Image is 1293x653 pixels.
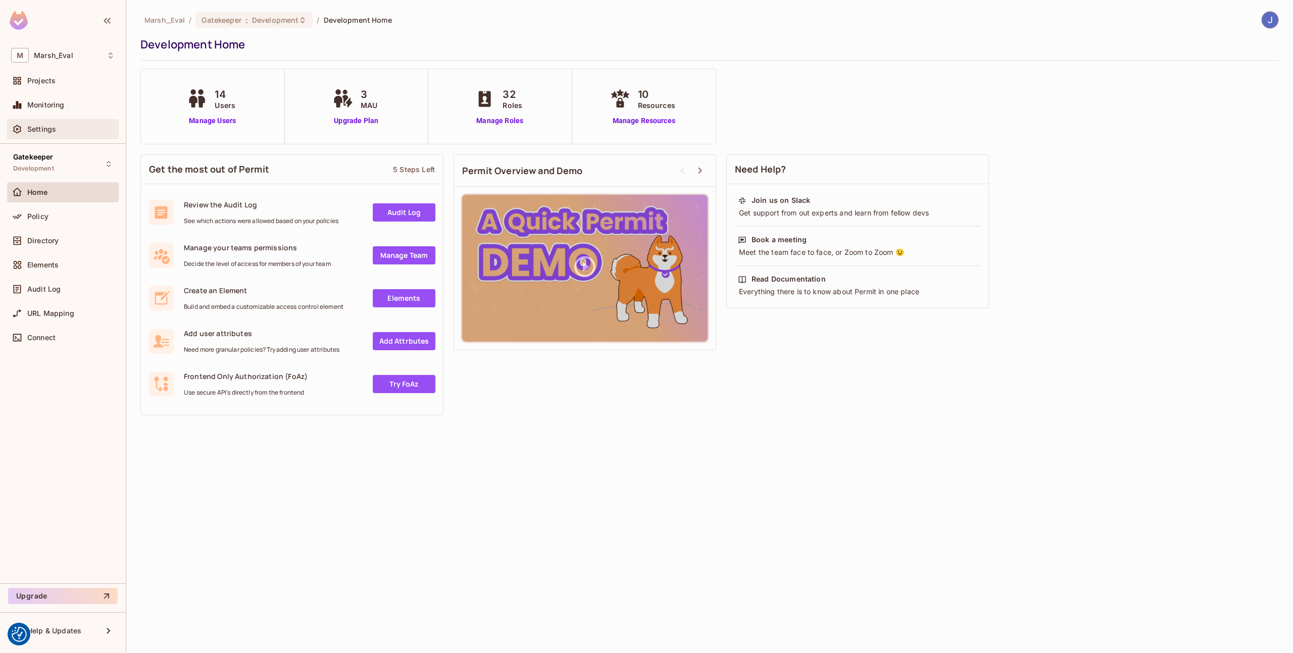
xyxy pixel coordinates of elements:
[12,627,27,642] img: Revisit consent button
[184,243,331,252] span: Manage your teams permissions
[27,212,48,221] span: Policy
[12,627,27,642] button: Consent Preferences
[184,116,240,126] a: Manage Users
[8,588,118,604] button: Upgrade
[27,101,65,109] span: Monitoring
[184,371,308,381] span: Frontend Only Authorization (FoAz)
[27,285,61,293] span: Audit Log
[503,100,522,111] span: Roles
[27,125,56,133] span: Settings
[738,247,977,257] div: Meet the team face to face, or Zoom to Zoom 😉
[503,87,522,102] span: 32
[324,15,392,25] span: Development Home
[27,334,56,342] span: Connect
[638,87,675,102] span: 10
[245,16,248,24] span: :
[330,116,382,126] a: Upgrade Plan
[638,100,675,111] span: Resources
[27,237,59,245] span: Directory
[34,51,73,60] span: Workspace: Marsh_Eval
[735,163,786,176] span: Need Help?
[373,246,435,264] a: Manage Team
[215,100,235,111] span: Users
[189,15,191,25] li: /
[149,163,269,176] span: Get the most out of Permit
[738,208,977,218] div: Get support from out experts and learn from fellow devs
[373,289,435,307] a: Elements
[184,389,308,397] span: Use secure API's directly from the frontend
[202,15,241,25] span: Gatekeeper
[608,116,680,126] a: Manage Resources
[752,235,807,245] div: Book a meeting
[10,11,28,30] img: SReyMgAAAABJRU5ErkJggg==
[738,287,977,297] div: Everything there is to know about Permit in one place
[752,274,826,284] div: Read Documentation
[184,260,331,268] span: Decide the level of access for members of your team
[462,165,583,177] span: Permit Overview and Demo
[361,87,377,102] span: 3
[184,217,338,225] span: See which actions were allowed based on your policies
[27,261,59,269] span: Elements
[184,200,338,209] span: Review the Audit Log
[393,165,435,174] div: 5 Steps Left
[27,188,48,196] span: Home
[361,100,377,111] span: MAU
[13,153,54,161] span: Gatekeeper
[752,195,810,205] div: Join us on Slack
[27,627,81,635] span: Help & Updates
[373,203,435,222] a: Audit Log
[184,346,339,354] span: Need more granular policies? Try adding user attributes
[27,309,74,317] span: URL Mapping
[1262,12,1278,28] img: Jose Basanta
[317,15,319,25] li: /
[27,77,56,85] span: Projects
[184,329,339,338] span: Add user attributes
[472,116,527,126] a: Manage Roles
[373,332,435,350] a: Add Attrbutes
[373,375,435,393] a: Try FoAz
[184,286,343,295] span: Create an Element
[144,15,185,25] span: the active workspace
[140,37,1274,52] div: Development Home
[215,87,235,102] span: 14
[184,303,343,311] span: Build and embed a customizable access control element
[11,48,29,63] span: M
[13,165,54,173] span: Development
[252,15,299,25] span: Development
